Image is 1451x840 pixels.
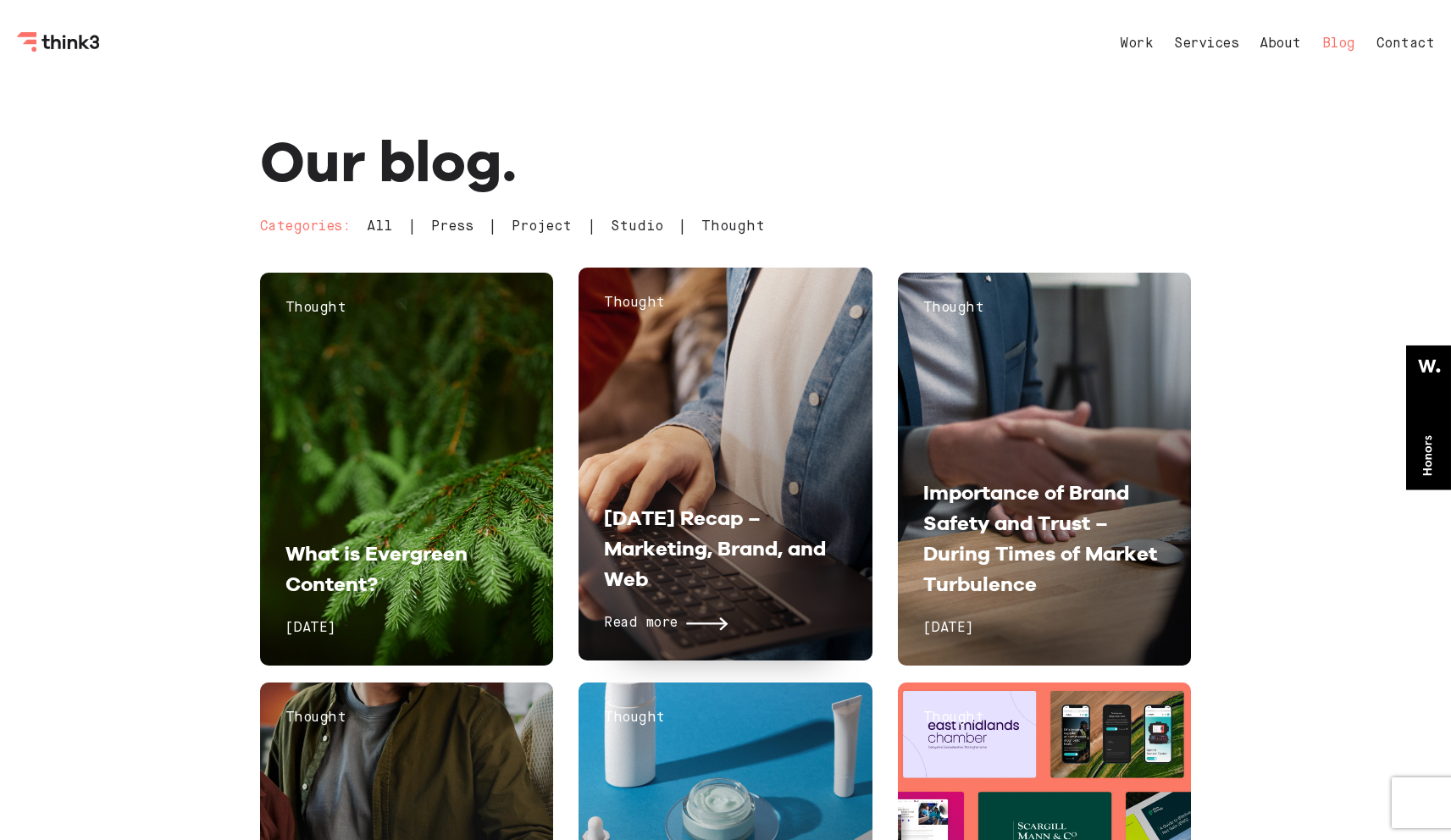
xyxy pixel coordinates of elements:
[1376,37,1435,51] a: Contact
[1174,37,1238,51] a: Services
[260,130,1192,191] h1: Our blog.
[431,220,474,235] span: Press
[923,301,984,315] span: Thought
[285,711,346,725] span: Thought
[407,220,417,234] span: |
[512,220,572,235] span: Project
[1120,37,1153,51] a: Work
[587,220,596,234] span: |
[701,220,765,235] span: Thought
[604,506,826,591] span: [DATE] Recap – Marketing, Brand, and Web
[923,711,984,725] span: Thought
[604,296,665,310] span: Thought
[1260,37,1301,51] a: About
[367,220,392,235] span: All
[604,613,678,635] span: Read more
[923,622,973,635] span: [DATE]
[1322,37,1355,51] a: Blog
[488,220,497,234] span: |
[923,480,1157,596] span: Importance of Brand Safety and Trust – During Times of Market Turbulence
[678,220,687,234] span: |
[17,39,102,55] a: Think3 Logo
[285,541,468,596] span: What is Evergreen Content?
[611,220,663,235] span: Studio
[260,217,351,239] h3: Categories:
[604,711,665,725] span: Thought
[285,301,346,315] span: Thought
[285,622,335,635] span: [DATE]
